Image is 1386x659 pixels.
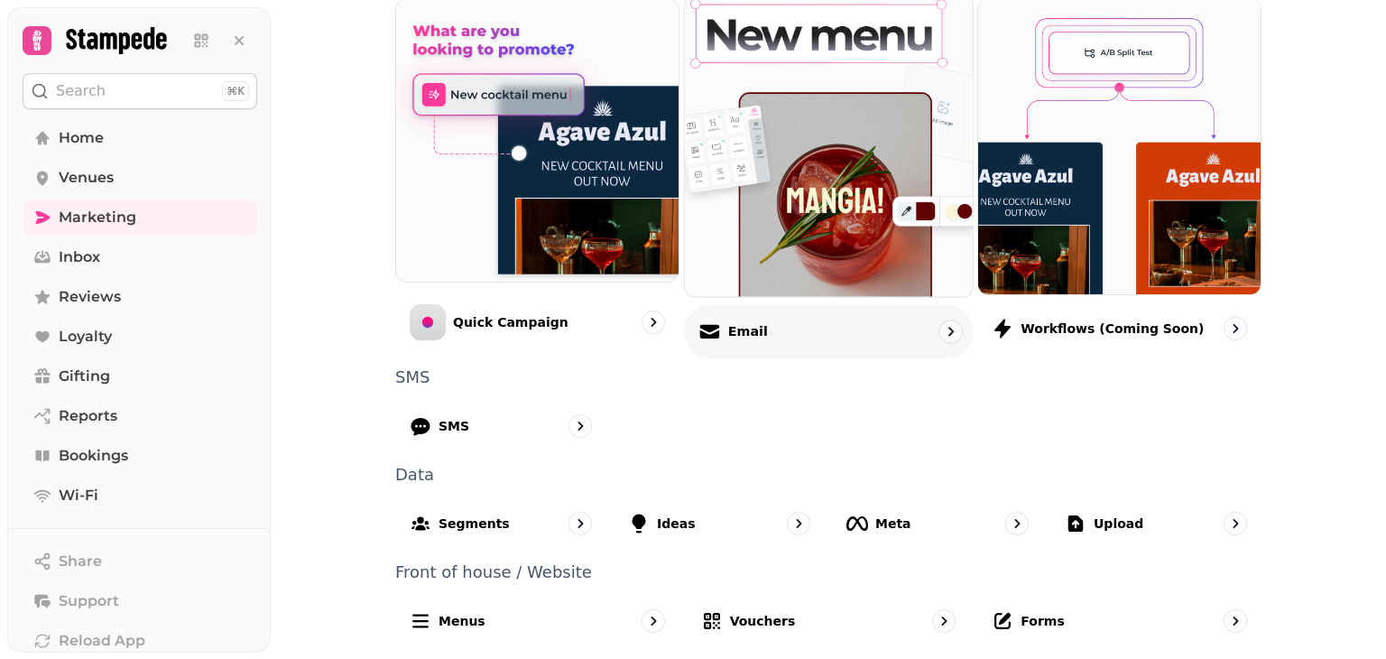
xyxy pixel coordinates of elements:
[395,400,606,452] a: SMS
[59,326,112,348] span: Loyalty
[395,369,1261,385] p: SMS
[23,239,257,275] a: Inbox
[730,612,796,630] p: Vouchers
[59,445,128,467] span: Bookings
[23,478,257,514] a: Wi-Fi
[1021,612,1064,630] p: Forms
[571,515,589,533] svg: go to
[439,612,485,630] p: Menus
[395,595,679,647] a: Menus
[453,313,568,331] p: Quick Campaign
[395,467,1261,483] p: Data
[59,286,121,308] span: Reviews
[59,366,110,387] span: Gifting
[875,515,911,533] p: Meta
[23,200,257,236] a: Marketing
[23,73,257,109] button: Search⌘K
[395,564,1261,580] p: Front of house / Website
[1226,612,1244,630] svg: go to
[1094,515,1143,533] p: Upload
[1021,320,1204,338] p: Workflows (coming soon)
[59,405,117,427] span: Reports
[832,497,1043,550] a: Meta
[439,515,510,533] p: Segments
[23,279,257,315] a: Reviews
[727,322,767,340] p: Email
[23,358,257,394] a: Gifting
[59,551,102,572] span: Share
[59,207,136,228] span: Marketing
[644,612,662,630] svg: go to
[935,612,953,630] svg: go to
[56,80,106,102] p: Search
[59,590,119,612] span: Support
[790,515,808,533] svg: go to
[395,497,606,550] a: Segments
[59,485,98,506] span: Wi-Fi
[23,438,257,474] a: Bookings
[23,623,257,659] button: Reload App
[571,417,589,435] svg: go to
[23,543,257,580] button: Share
[644,313,662,331] svg: go to
[977,595,1261,647] a: Forms
[23,160,257,196] a: Venues
[23,398,257,434] a: Reports
[687,595,971,647] a: Vouchers
[614,497,825,550] a: Ideas
[222,81,249,101] div: ⌘K
[23,120,257,156] a: Home
[439,417,469,435] p: SMS
[59,246,100,268] span: Inbox
[1050,497,1261,550] a: Upload
[23,583,257,619] button: Support
[941,322,959,340] svg: go to
[1008,515,1026,533] svg: go to
[59,630,145,652] span: Reload App
[657,515,696,533] p: Ideas
[1226,515,1244,533] svg: go to
[23,319,257,355] a: Loyalty
[59,167,114,189] span: Venues
[59,127,104,149] span: Home
[1226,320,1244,338] svg: go to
